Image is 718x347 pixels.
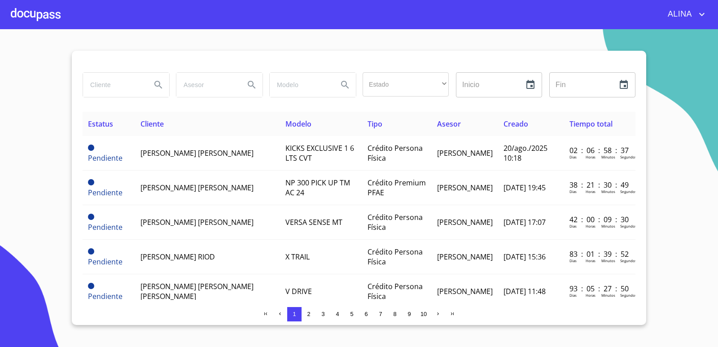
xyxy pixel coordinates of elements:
span: Tipo [368,119,382,129]
p: 93 : 05 : 27 : 50 [569,284,630,294]
span: Estatus [88,119,113,129]
span: Pendiente [88,248,94,255]
span: [PERSON_NAME] [437,252,493,262]
span: [DATE] 17:07 [503,217,546,227]
p: Dias [569,224,577,228]
span: X TRAIL [285,252,310,262]
span: V DRIVE [285,286,312,296]
span: 20/ago./2025 10:18 [503,143,547,163]
button: 3 [316,307,330,321]
span: Pendiente [88,257,123,267]
span: 2 [307,311,310,317]
p: Horas [586,189,595,194]
span: [DATE] 15:36 [503,252,546,262]
span: Crédito Premium PFAE [368,178,426,198]
button: 8 [388,307,402,321]
span: Modelo [285,119,311,129]
span: Pendiente [88,153,123,163]
span: ALINA [661,7,696,22]
button: 4 [330,307,345,321]
span: [PERSON_NAME] RIOD [140,252,215,262]
span: Asesor [437,119,461,129]
span: Crédito Persona Física [368,143,423,163]
span: Pendiente [88,179,94,185]
input: search [83,73,144,97]
button: 1 [287,307,302,321]
button: account of current user [661,7,707,22]
span: Pendiente [88,145,94,151]
span: 8 [393,311,396,317]
span: Pendiente [88,283,94,289]
span: [PERSON_NAME] [437,148,493,158]
button: Search [334,74,356,96]
span: [PERSON_NAME] [PERSON_NAME] [140,148,254,158]
span: [DATE] 11:48 [503,286,546,296]
button: Search [148,74,169,96]
p: Dias [569,154,577,159]
button: 6 [359,307,373,321]
button: 10 [416,307,431,321]
span: 3 [321,311,324,317]
p: Minutos [601,189,615,194]
p: Segundos [620,224,637,228]
span: 1 [293,311,296,317]
input: search [176,73,237,97]
p: Dias [569,293,577,298]
button: 2 [302,307,316,321]
p: 38 : 21 : 30 : 49 [569,180,630,190]
span: [PERSON_NAME] [437,183,493,193]
p: 83 : 01 : 39 : 52 [569,249,630,259]
span: 7 [379,311,382,317]
input: search [270,73,331,97]
span: [DATE] 19:45 [503,183,546,193]
span: [PERSON_NAME] [PERSON_NAME] [140,217,254,227]
span: 10 [420,311,427,317]
p: Minutos [601,224,615,228]
span: 5 [350,311,353,317]
p: Horas [586,154,595,159]
span: [PERSON_NAME] [437,286,493,296]
button: 9 [402,307,416,321]
p: Segundos [620,293,637,298]
span: Tiempo total [569,119,613,129]
span: Crédito Persona Física [368,212,423,232]
p: Segundos [620,154,637,159]
span: VERSA SENSE MT [285,217,342,227]
button: Search [241,74,263,96]
p: Horas [586,224,595,228]
span: Pendiente [88,188,123,198]
p: Horas [586,258,595,263]
p: Dias [569,258,577,263]
span: [PERSON_NAME] [PERSON_NAME] [140,183,254,193]
p: Minutos [601,258,615,263]
span: 4 [336,311,339,317]
div: ​ [363,72,449,97]
span: NP 300 PICK UP TM AC 24 [285,178,350,198]
button: 7 [373,307,388,321]
span: Pendiente [88,222,123,232]
p: Horas [586,293,595,298]
p: Minutos [601,154,615,159]
button: 5 [345,307,359,321]
span: Crédito Persona Física [368,247,423,267]
span: Crédito Persona Física [368,281,423,301]
span: [PERSON_NAME] [PERSON_NAME] [PERSON_NAME] [140,281,254,301]
p: Segundos [620,258,637,263]
p: Minutos [601,293,615,298]
span: Creado [503,119,528,129]
span: Pendiente [88,291,123,301]
p: Dias [569,189,577,194]
span: [PERSON_NAME] [437,217,493,227]
span: KICKS EXCLUSIVE 1 6 LTS CVT [285,143,354,163]
p: 02 : 06 : 58 : 37 [569,145,630,155]
span: 9 [407,311,411,317]
span: Pendiente [88,214,94,220]
p: 42 : 00 : 09 : 30 [569,215,630,224]
span: 6 [364,311,368,317]
span: Cliente [140,119,164,129]
p: Segundos [620,189,637,194]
